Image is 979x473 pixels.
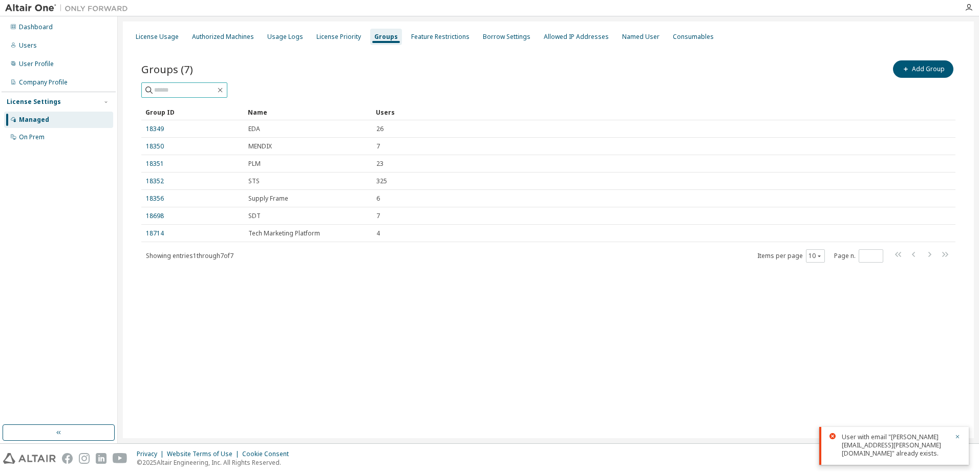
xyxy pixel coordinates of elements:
[374,33,398,41] div: Groups
[19,23,53,31] div: Dashboard
[146,229,164,238] a: 18714
[483,33,530,41] div: Borrow Settings
[248,229,320,238] span: Tech Marketing Platform
[146,251,233,260] span: Showing entries 1 through 7 of 7
[5,3,133,13] img: Altair One
[248,142,272,150] span: MENDIX
[146,195,164,203] a: 18356
[62,453,73,464] img: facebook.svg
[3,453,56,464] img: altair_logo.svg
[141,62,193,76] span: Groups (7)
[146,177,164,185] a: 18352
[146,142,164,150] a: 18350
[411,33,470,41] div: Feature Restrictions
[376,104,927,120] div: Users
[137,458,295,467] p: © 2025 Altair Engineering, Inc. All Rights Reserved.
[808,252,822,260] button: 10
[167,450,242,458] div: Website Terms of Use
[145,104,240,120] div: Group ID
[267,33,303,41] div: Usage Logs
[19,41,37,50] div: Users
[248,125,260,133] span: EDA
[893,60,953,78] button: Add Group
[248,104,368,120] div: Name
[19,78,68,87] div: Company Profile
[146,160,164,168] a: 18351
[376,212,380,220] span: 7
[248,212,261,220] span: SDT
[248,195,288,203] span: Supply Frame
[146,125,164,133] a: 18349
[192,33,254,41] div: Authorized Machines
[79,453,90,464] img: instagram.svg
[19,133,45,141] div: On Prem
[842,433,948,458] div: User with email "[PERSON_NAME][EMAIL_ADDRESS][PERSON_NAME][DOMAIN_NAME]" already exists.
[146,212,164,220] a: 18698
[376,177,387,185] span: 325
[248,177,260,185] span: STS
[376,142,380,150] span: 7
[757,249,825,263] span: Items per page
[673,33,714,41] div: Consumables
[19,116,49,124] div: Managed
[242,450,295,458] div: Cookie Consent
[19,60,54,68] div: User Profile
[316,33,361,41] div: License Priority
[7,98,61,106] div: License Settings
[376,229,380,238] span: 4
[137,450,167,458] div: Privacy
[96,453,107,464] img: linkedin.svg
[376,195,380,203] span: 6
[248,160,261,168] span: PLM
[834,249,883,263] span: Page n.
[113,453,127,464] img: youtube.svg
[622,33,659,41] div: Named User
[376,125,384,133] span: 26
[376,160,384,168] span: 23
[544,33,609,41] div: Allowed IP Addresses
[136,33,179,41] div: License Usage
